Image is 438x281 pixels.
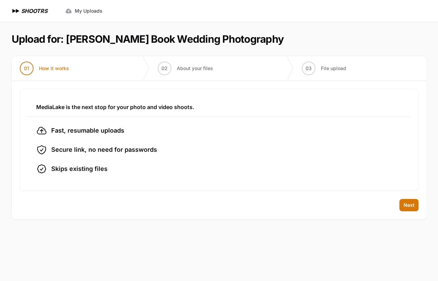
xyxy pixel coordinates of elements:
span: 01 [24,65,29,72]
span: 03 [306,65,312,72]
h1: Upload for: [PERSON_NAME] Book Wedding Photography [12,33,284,45]
button: 01 How it works [12,56,77,81]
span: About your files [177,65,213,72]
span: How it works [39,65,69,72]
span: File upload [321,65,346,72]
img: SHOOTRS [11,7,21,15]
span: Secure link, no need for passwords [51,145,157,155]
span: Next [404,202,414,209]
a: My Uploads [61,5,107,17]
span: Skips existing files [51,164,108,174]
span: Fast, resumable uploads [51,126,124,135]
button: Next [399,199,419,211]
button: 03 File upload [294,56,354,81]
h3: MediaLake is the next stop for your photo and video shoots. [36,103,402,111]
button: 02 About your files [150,56,221,81]
h1: SHOOTRS [21,7,47,15]
a: SHOOTRS SHOOTRS [11,7,47,15]
span: 02 [161,65,168,72]
span: My Uploads [75,8,102,14]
